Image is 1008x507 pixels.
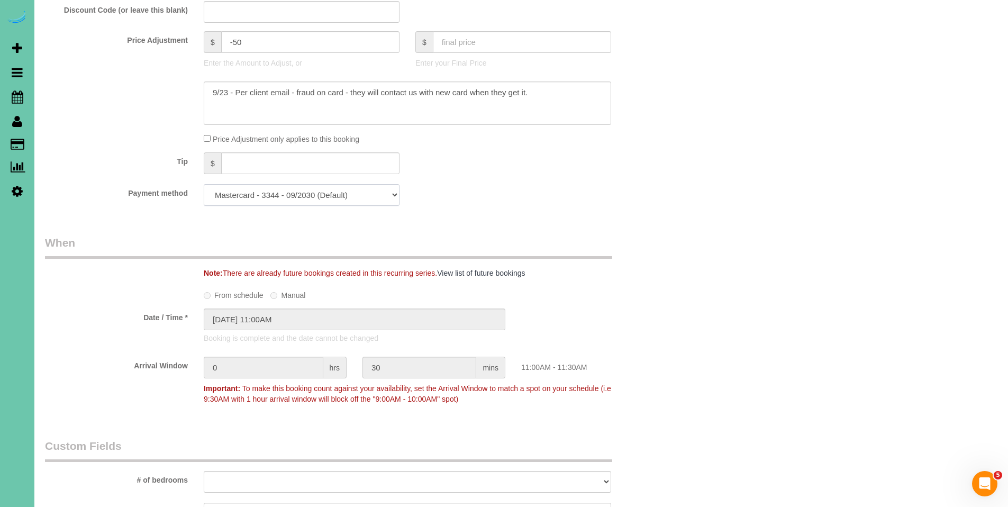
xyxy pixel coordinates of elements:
[513,357,672,373] div: 11:00AM - 11:30AM
[204,31,221,53] span: $
[415,58,611,68] p: Enter your Final Price
[204,333,611,343] p: Booking is complete and the date cannot be changed
[204,384,611,403] span: To make this booking count against your availability, set the Arrival Window to match a spot on y...
[45,438,612,462] legend: Custom Fields
[37,184,196,198] label: Payment method
[37,31,196,46] label: Price Adjustment
[433,31,611,53] input: final price
[437,269,525,277] a: View list of future bookings
[204,384,240,393] strong: Important:
[204,309,505,330] input: MM/DD/YYYY HH:MM
[204,292,211,299] input: From schedule
[37,152,196,167] label: Tip
[204,269,223,277] strong: Note:
[204,286,264,301] label: From schedule
[323,357,347,378] span: hrs
[204,152,221,174] span: $
[994,471,1002,479] span: 5
[270,292,277,299] input: Manual
[476,357,505,378] span: mins
[213,135,359,143] span: Price Adjustment only applies to this booking
[196,268,672,278] div: There are already future bookings created in this recurring series.
[37,357,196,371] label: Arrival Window
[45,235,612,259] legend: When
[270,286,305,301] label: Manual
[415,31,433,53] span: $
[972,471,997,496] iframe: Intercom live chat
[37,1,196,15] label: Discount Code (or leave this blank)
[37,309,196,323] label: Date / Time *
[6,11,28,25] img: Automaid Logo
[204,58,399,68] p: Enter the Amount to Adjust, or
[37,471,196,485] label: # of bedrooms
